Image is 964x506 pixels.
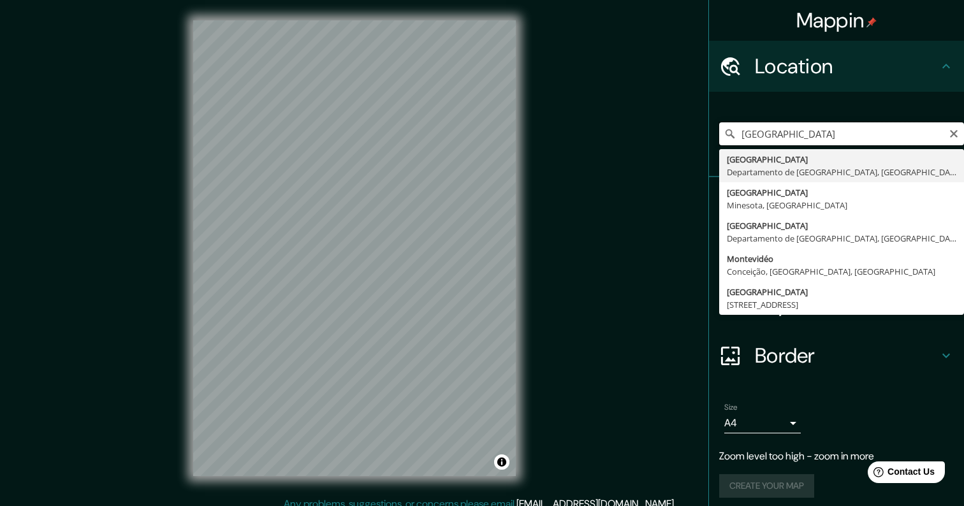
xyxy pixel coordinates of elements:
h4: Mappin [796,8,877,33]
button: Clear [949,127,959,139]
div: Minesota, [GEOGRAPHIC_DATA] [727,199,956,212]
div: Location [709,41,964,92]
h4: Layout [755,292,938,317]
canvas: Map [193,20,516,476]
div: Style [709,228,964,279]
div: [GEOGRAPHIC_DATA] [727,153,956,166]
input: Pick your city or area [719,122,964,145]
div: A4 [724,413,801,433]
div: [GEOGRAPHIC_DATA] [727,186,956,199]
button: Toggle attribution [494,454,509,470]
p: Zoom level too high - zoom in more [719,449,954,464]
div: Conceição, [GEOGRAPHIC_DATA], [GEOGRAPHIC_DATA] [727,265,956,278]
div: Pins [709,177,964,228]
div: [GEOGRAPHIC_DATA] [727,219,956,232]
h4: Border [755,343,938,368]
div: Layout [709,279,964,330]
div: Border [709,330,964,381]
div: [GEOGRAPHIC_DATA] [727,286,956,298]
label: Size [724,402,738,413]
div: Departamento de [GEOGRAPHIC_DATA], [GEOGRAPHIC_DATA] [727,232,956,245]
img: pin-icon.png [866,17,877,27]
div: Montevidéo [727,252,956,265]
div: Departamento de [GEOGRAPHIC_DATA], [GEOGRAPHIC_DATA] [727,166,956,178]
h4: Location [755,54,938,79]
iframe: Help widget launcher [851,456,950,492]
div: [STREET_ADDRESS] [727,298,956,311]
